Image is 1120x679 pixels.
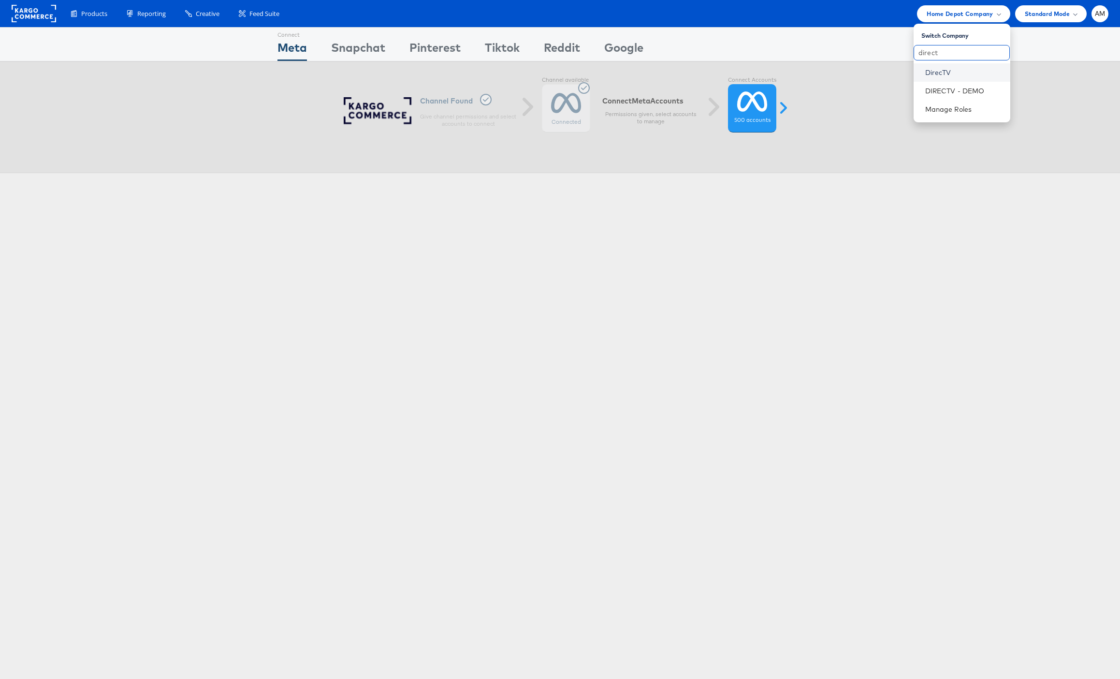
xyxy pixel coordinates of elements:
span: Home Depot Company [927,9,993,19]
span: Products [81,9,107,18]
a: DirecTV [925,68,1003,77]
h6: Channel Found [420,94,517,108]
span: Creative [196,9,219,18]
span: Standard Mode [1025,9,1070,19]
div: Meta [277,39,307,61]
label: Connect Accounts [728,76,776,84]
div: Reddit [544,39,580,61]
label: Channel available [542,76,590,84]
input: Search [914,45,1010,60]
a: DIRECTV - DEMO [925,86,1003,96]
span: Feed Suite [249,9,279,18]
span: AM [1095,11,1105,17]
p: Permissions given, select accounts to manage [602,110,699,126]
div: Switch Company [921,28,1010,40]
span: meta [632,96,650,105]
label: 500 accounts [734,117,771,124]
div: Connect [277,28,307,39]
div: Google [604,39,643,61]
h6: Connect Accounts [602,96,699,105]
div: Snapchat [331,39,385,61]
div: Tiktok [485,39,520,61]
div: Pinterest [409,39,461,61]
span: Reporting [137,9,166,18]
a: Manage Roles [925,105,972,114]
p: Give channel permissions and select accounts to connect [420,113,517,128]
